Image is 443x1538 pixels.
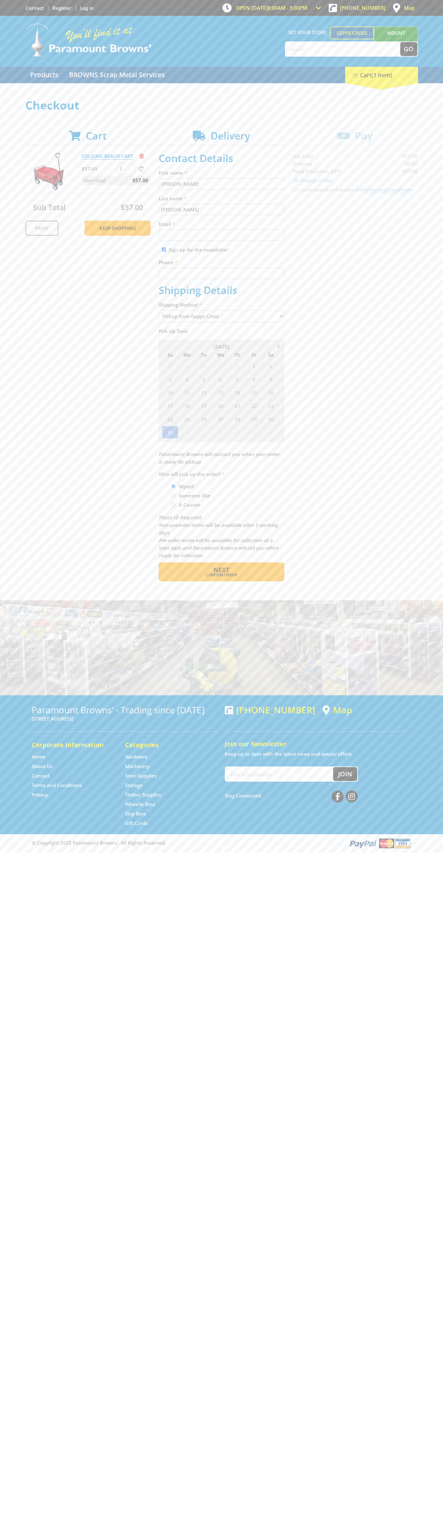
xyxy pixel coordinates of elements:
[159,259,284,266] label: Phone
[125,820,148,827] a: Go to the Gift Cards page
[229,373,245,385] span: 7
[169,247,228,253] label: Sign up for the newsletter
[263,399,279,412] span: 23
[177,490,213,501] label: Someone Else
[268,4,307,11] span: 8:00am - 5:00pm
[225,705,315,715] div: [PHONE_NUMBER]
[348,837,412,849] img: PayPal, Mastercard, Visa accepted
[179,386,195,399] span: 11
[80,5,94,11] a: Log in
[229,359,245,372] span: 31
[263,426,279,439] span: 6
[159,310,284,322] select: Please select a shipping method.
[159,301,284,309] label: Shipping Method
[246,351,262,359] span: Fr
[236,4,307,11] span: OPEN [DATE]
[125,791,161,798] a: Go to the Timber Supplies page
[82,176,151,185] p: Item total:
[32,753,45,760] a: Go to the Home page
[53,5,71,11] a: Go to the registration page
[171,503,175,507] input: Please select who will pick up the order.
[82,165,116,172] p: $57.00
[179,426,195,439] span: 1
[330,27,374,39] a: Gepps Cross
[263,351,279,359] span: Sa
[225,740,412,748] h5: Join our Newsletter
[125,772,157,779] a: Go to the Steel Supplies page
[171,484,175,488] input: Please select who will pick up the order.
[213,566,229,574] span: Next
[159,178,284,190] input: Please enter your first name.
[196,399,212,412] span: 19
[125,782,142,789] a: Go to the Storage page
[32,741,112,749] h5: Corporate Information
[229,413,245,425] span: 28
[162,351,178,359] span: Su
[263,359,279,372] span: 2
[212,399,229,412] span: 20
[162,373,178,385] span: 3
[32,772,50,779] a: Go to the Contact page
[32,782,82,789] a: Go to the Terms and Conditions page
[374,27,418,51] a: Mount [PERSON_NAME]
[159,169,284,177] label: First name
[25,221,59,236] a: Print
[162,386,178,399] span: 10
[162,399,178,412] span: 17
[171,493,175,497] input: Please select who will pick up the order.
[25,99,418,112] h1: Checkout
[32,705,218,715] h3: Paramount Browns' - Trading since [DATE]
[159,268,284,279] input: Please enter your telephone number.
[159,152,284,164] h2: Contact Details
[225,750,412,758] p: Keep up to date with the latest news and special offers.
[25,22,152,57] img: Paramount Browns'
[179,399,195,412] span: 18
[196,386,212,399] span: 12
[196,351,212,359] span: Tu
[246,413,262,425] span: 29
[159,195,284,202] label: Last name
[225,788,358,803] div: Stay Connected
[400,42,417,56] button: Go
[159,229,284,241] input: Please enter your email address.
[31,152,69,190] img: FOLDING BEACH CART
[125,753,148,760] a: Go to the Hardware page
[345,67,418,83] div: Cart
[121,202,143,212] span: $57.00
[211,129,250,142] span: Delivery
[86,129,107,142] span: Cart
[159,451,280,465] em: Paramount Browns will contact you when your order is ready for pickup
[32,791,48,798] a: Go to the Privacy page
[212,351,229,359] span: We
[162,413,178,425] span: 24
[323,705,352,715] a: View a map of Gepps Cross location
[371,71,392,79] span: (1 item)
[125,741,206,749] h5: Categories
[125,810,146,817] a: Go to the Skip Bins page
[82,153,133,159] a: FOLDING BEACH CART
[162,359,178,372] span: 27
[32,715,218,722] p: [STREET_ADDRESS]
[64,67,169,83] a: Go to the BROWNS Scrap Metal Services page
[196,413,212,425] span: 26
[196,359,212,372] span: 29
[246,399,262,412] span: 22
[159,514,279,559] em: Photo ID Required. Non-preorder items will be available after 5 working days Pre-order items will...
[140,153,144,159] a: Remove from cart
[125,801,155,808] a: Go to the Wheelie Bins page
[229,399,245,412] span: 21
[212,386,229,399] span: 13
[125,763,149,770] a: Go to the Machinery page
[159,562,284,581] button: Next Confirm order
[225,767,333,781] input: Your email address
[179,359,195,372] span: 28
[333,767,357,781] button: Join
[285,27,330,38] span: Set your store
[263,413,279,425] span: 30
[263,373,279,385] span: 9
[33,202,66,212] span: Sub Total
[32,763,53,770] a: Go to the About Us page
[25,67,63,83] a: Go to the Products page
[159,220,284,228] label: Email
[85,221,151,236] a: Keep Shopping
